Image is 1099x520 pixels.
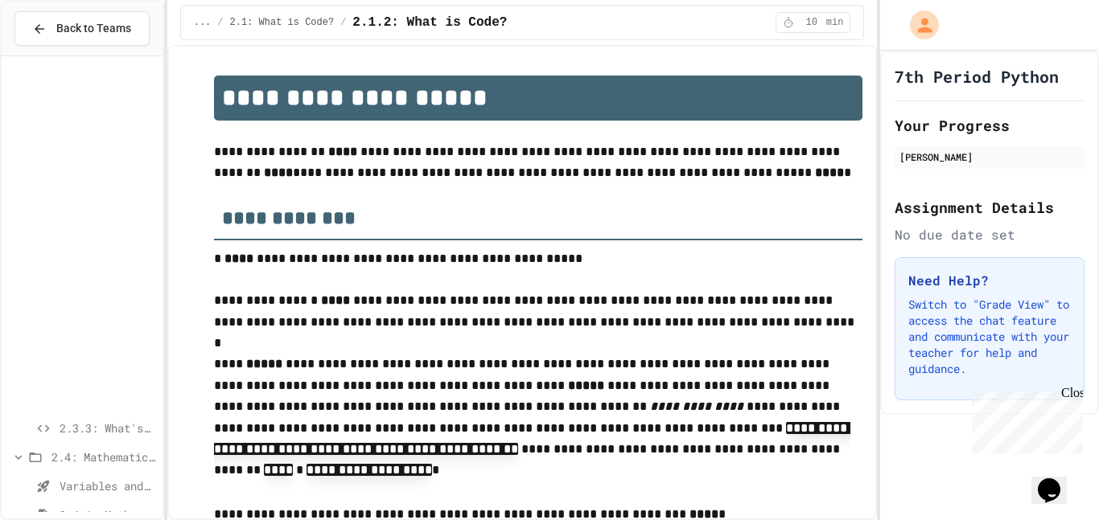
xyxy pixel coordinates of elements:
[14,11,150,46] button: Back to Teams
[965,386,1083,454] iframe: chat widget
[6,6,111,102] div: Chat with us now!Close
[895,65,1059,88] h1: 7th Period Python
[908,297,1071,377] p: Switch to "Grade View" to access the chat feature and communicate with your teacher for help and ...
[893,6,943,43] div: My Account
[56,20,131,37] span: Back to Teams
[908,271,1071,290] h3: Need Help?
[799,16,825,29] span: 10
[895,114,1085,137] h2: Your Progress
[230,16,335,29] span: 2.1: What is Code?
[194,16,212,29] span: ...
[826,16,844,29] span: min
[340,16,346,29] span: /
[352,13,507,32] span: 2.1.2: What is Code?
[895,225,1085,244] div: No due date set
[217,16,223,29] span: /
[895,196,1085,219] h2: Assignment Details
[899,149,1080,164] div: [PERSON_NAME]
[1031,456,1083,504] iframe: chat widget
